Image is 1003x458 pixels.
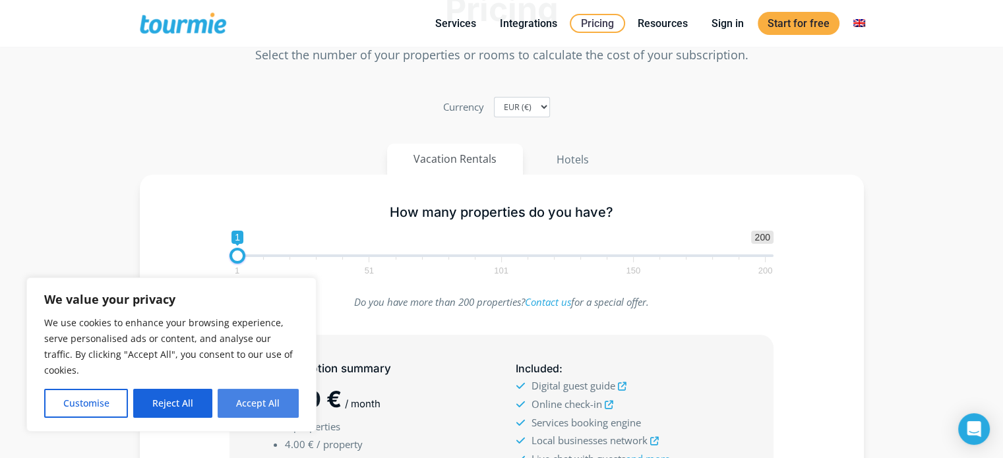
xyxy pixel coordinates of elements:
a: Pricing [570,14,625,33]
span: 200 [751,231,773,244]
span: 4.00 € [285,438,314,451]
span: Included [515,362,559,375]
span: 200 [756,268,775,273]
span: properties [293,420,340,433]
span: Local businesses network [531,434,647,447]
h5: : [515,360,733,377]
a: Sign in [702,15,754,32]
button: Vacation Rentals [387,144,523,175]
h5: How many properties do you have? [229,204,774,221]
p: Select the number of your properties or rooms to calculate the cost of your subscription. [140,46,864,64]
a: Start for free [758,12,839,35]
button: Hotels [530,144,616,175]
span: 1 [233,268,241,273]
button: Customise [44,389,128,418]
div: Open Intercom Messenger [958,413,990,445]
a: Contact us [525,295,571,308]
h5: Subscription summary [270,360,487,377]
span: Digital guest guide [531,379,615,392]
span: / month [345,397,380,410]
button: Reject All [133,389,212,418]
span: 150 [624,268,642,273]
button: Accept All [218,389,299,418]
span: 101 [492,268,510,273]
a: Integrations [490,15,567,32]
span: 1 [231,231,243,244]
span: Online check-in [531,397,601,411]
p: Do you have more than 200 properties? for a special offer. [229,293,774,311]
a: Services [425,15,486,32]
span: / property [317,438,363,451]
label: Currency [443,98,484,116]
a: Resources [628,15,698,32]
span: Services booking engine [531,416,640,429]
p: We value your privacy [44,291,299,307]
span: 51 [363,268,376,273]
p: We use cookies to enhance your browsing experience, serve personalised ads or content, and analys... [44,315,299,378]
